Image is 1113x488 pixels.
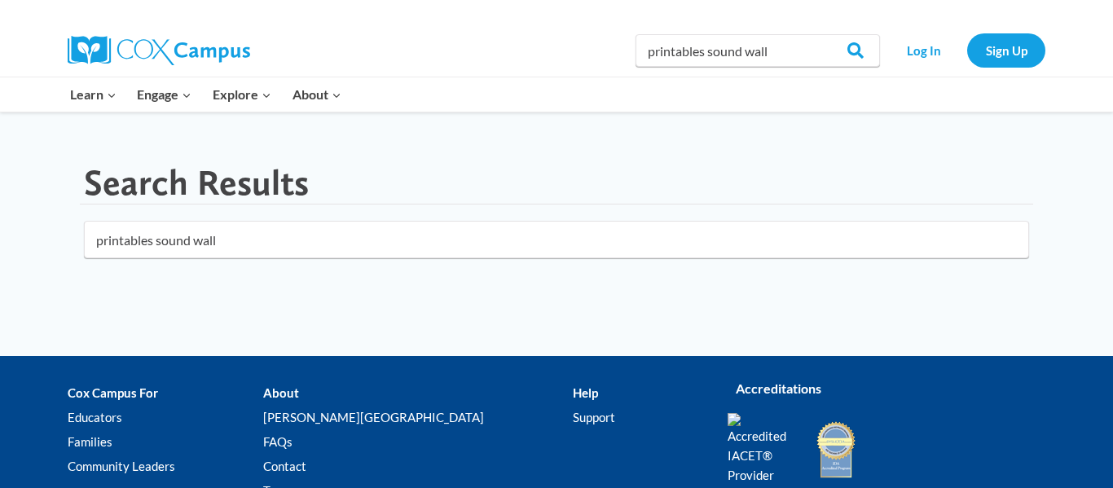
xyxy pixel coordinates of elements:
[293,84,341,105] span: About
[68,36,250,65] img: Cox Campus
[70,84,117,105] span: Learn
[967,33,1045,67] a: Sign Up
[59,77,351,112] nav: Primary Navigation
[263,429,572,454] a: FAQs
[888,33,1045,67] nav: Secondary Navigation
[816,420,856,480] img: IDA Accredited
[68,405,263,429] a: Educators
[137,84,191,105] span: Engage
[573,405,703,429] a: Support
[263,454,572,478] a: Contact
[263,405,572,429] a: [PERSON_NAME][GEOGRAPHIC_DATA]
[636,34,880,67] input: Search Cox Campus
[84,161,309,204] h1: Search Results
[888,33,959,67] a: Log In
[728,413,797,485] img: Accredited IACET® Provider
[68,454,263,478] a: Community Leaders
[736,380,821,396] strong: Accreditations
[213,84,271,105] span: Explore
[84,221,1029,258] input: Search for...
[68,429,263,454] a: Families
